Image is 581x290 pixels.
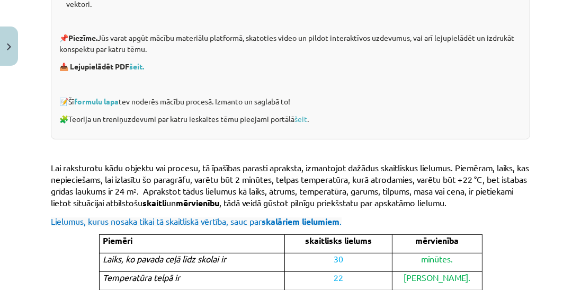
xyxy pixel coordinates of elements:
[59,96,522,107] p: 📝 Šī tev noderēs mācību procesā. Izmanto un saglabā to!
[51,162,529,184] span: Lai raksturotu kādu objektu vai procesu, tā īpašības parasti apraksta, izmantojot dažādus skaitli...
[51,216,342,226] span: Lielumus, kurus nosaka tikai tā skaitliskā vērtība, sauc par .
[59,32,522,55] p: 📌 Jūs varat apgūt mācību materiālu platformā, skatoties video un pildot interaktīvos uzdevumus, v...
[103,272,181,283] span: Temperatūra telpā ir
[415,235,459,246] span: mērvienība
[142,197,166,208] span: skaitli
[7,43,11,50] img: icon-close-lesson-0947bae3869378f0d4975bcd49f059093ad1ed9edebbc8119c70593378902aed.svg
[59,113,522,125] p: 🧩 Teorija un treniņuzdevumi par katru ieskaites tēmu pieejami portālā .
[68,33,97,42] strong: Piezīme.
[421,253,453,264] span: minūtes.
[305,235,372,246] span: skaitlisks lielums
[133,187,137,195] span: 2
[129,61,144,71] a: šeit.
[59,61,146,71] strong: 📥 Lejupielādēt PDF
[334,253,343,264] span: 30
[262,216,339,227] span: skalāriem lielumiem
[51,174,527,208] span: °C, bet istabas grīdas laukums ir 24 m . Aprakstot tādus lielumus kā laiks, ātrums, temperatūra, ...
[74,96,119,106] a: formulu lapa
[103,235,133,246] span: Piemēri
[334,272,343,283] span: 22
[294,114,307,124] a: šeit
[463,174,472,184] span: 22
[404,272,470,283] span: [PERSON_NAME].
[103,253,227,264] span: Laiks, ko pavada ceļā līdz skolai ir
[176,197,219,208] span: mērvienību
